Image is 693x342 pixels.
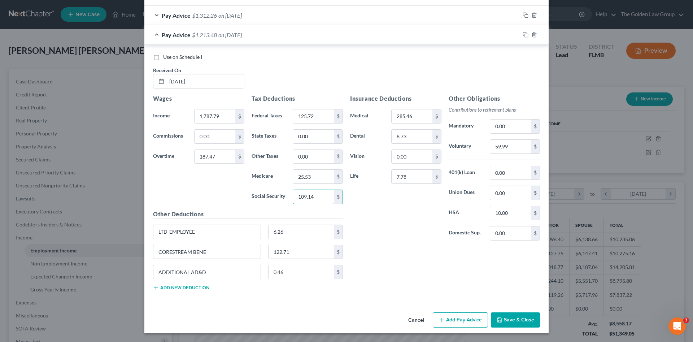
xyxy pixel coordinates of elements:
input: 0.00 [490,140,531,153]
span: Pay Advice [162,31,191,38]
label: Domestic Sup. [445,226,486,241]
div: $ [531,166,540,180]
input: 0.00 [392,150,432,164]
input: 0.00 [490,206,531,220]
label: Federal Taxes [248,109,289,124]
h5: Tax Deductions [252,94,343,103]
input: Specify... [153,245,261,259]
label: Union Dues [445,186,486,200]
label: Life [346,169,388,184]
label: Medicare [248,169,289,184]
div: $ [531,140,540,153]
input: MM/DD/YYYY [167,74,244,88]
span: on [DATE] [218,31,242,38]
input: 0.00 [195,130,235,143]
div: $ [334,265,343,279]
input: 0.00 [293,150,334,164]
input: 0.00 [195,109,235,123]
div: $ [334,109,343,123]
div: $ [235,150,244,164]
div: $ [334,245,343,259]
div: $ [235,130,244,143]
input: 0.00 [293,130,334,143]
label: Voluntary [445,139,486,154]
label: 401(k) Loan [445,166,486,180]
input: 0.00 [195,150,235,164]
h5: Other Deductions [153,210,343,219]
span: $1,213.48 [192,31,217,38]
div: $ [334,225,343,239]
input: 0.00 [392,130,432,143]
label: Mandatory [445,119,486,134]
label: HSA [445,206,486,220]
h5: Insurance Deductions [350,94,441,103]
div: $ [531,120,540,133]
label: Dental [346,129,388,144]
span: 3 [683,317,689,323]
button: Add new deduction [153,285,209,291]
span: Received On [153,67,181,73]
label: Medical [346,109,388,124]
h5: Other Obligations [449,94,540,103]
button: Add Pay Advice [433,312,488,328]
input: 0.00 [392,109,432,123]
span: Income [153,112,170,118]
div: $ [432,170,441,183]
label: Other Taxes [248,150,289,164]
input: 0.00 [293,109,334,123]
iframe: Intercom live chat [668,317,686,335]
div: $ [334,190,343,204]
div: $ [432,109,441,123]
div: $ [432,130,441,143]
span: $1,312.26 [192,12,217,19]
label: State Taxes [248,129,289,144]
input: Specify... [153,225,261,239]
label: Commissions [149,129,191,144]
label: Vision [346,150,388,164]
div: $ [235,109,244,123]
div: $ [531,206,540,220]
label: Overtime [149,150,191,164]
input: 0.00 [392,170,432,183]
div: $ [334,150,343,164]
input: 0.00 [269,245,334,259]
input: Specify... [153,265,261,279]
input: 0.00 [490,166,531,180]
label: Social Security [248,190,289,204]
div: $ [334,130,343,143]
input: 0.00 [490,120,531,133]
p: Contributions to retirement plans [449,106,540,113]
span: on [DATE] [218,12,242,19]
div: $ [531,186,540,200]
span: Use on Schedule I [163,54,202,60]
input: 0.00 [293,170,334,183]
button: Save & Close [491,312,540,328]
h5: Wages [153,94,244,103]
input: 0.00 [490,226,531,240]
input: 0.00 [269,225,334,239]
div: $ [432,150,441,164]
button: Cancel [402,313,430,328]
input: 0.00 [293,190,334,204]
div: $ [531,226,540,240]
input: 0.00 [269,265,334,279]
span: Pay Advice [162,12,191,19]
input: 0.00 [490,186,531,200]
div: $ [334,170,343,183]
